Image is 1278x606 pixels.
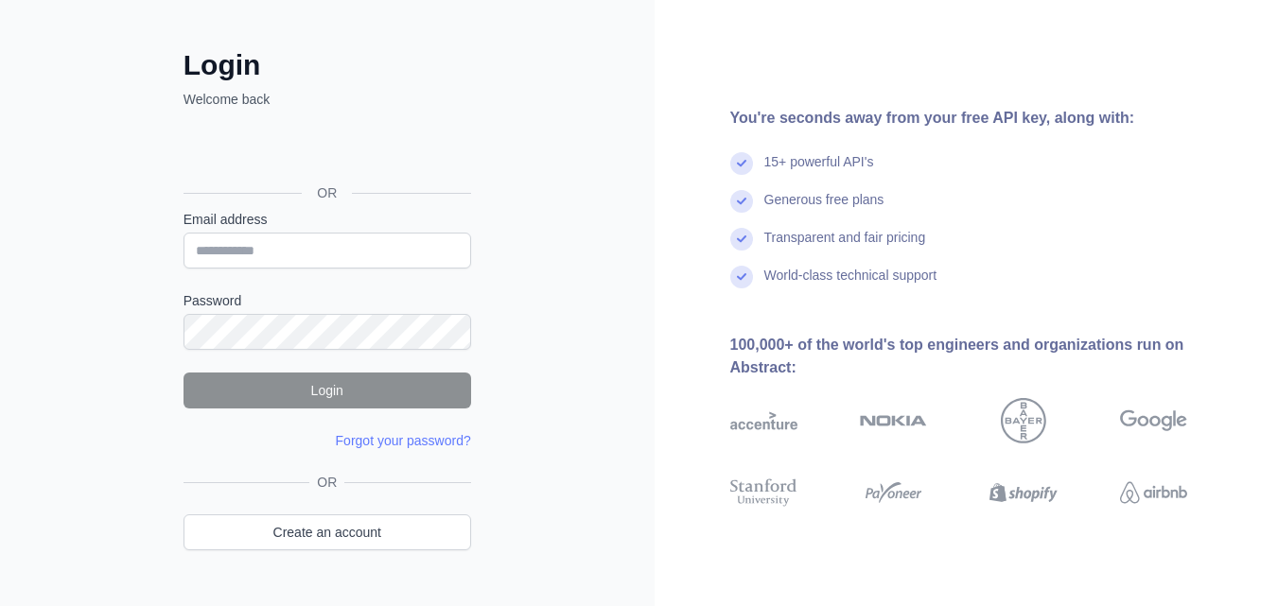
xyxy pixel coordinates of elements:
label: Password [184,291,471,310]
p: Welcome back [184,90,471,109]
span: OR [309,473,344,492]
div: 15+ powerful API's [764,152,874,190]
img: nokia [860,398,927,443]
img: shopify [989,476,1057,510]
img: check mark [730,266,753,288]
img: bayer [1001,398,1046,443]
a: Create an account [184,514,471,550]
button: Login [184,372,471,408]
img: check mark [730,190,753,213]
div: Transparent and fair pricing [764,228,926,266]
img: payoneer [860,476,927,510]
img: check mark [730,152,753,175]
div: World-class technical support [764,266,937,303]
img: accenture [730,398,797,443]
span: OR [302,183,352,202]
img: stanford university [730,476,797,510]
img: airbnb [1120,476,1187,510]
div: 100,000+ of the world's top engineers and organizations run on Abstract: [730,334,1249,379]
div: Generous free plans [764,190,884,228]
img: check mark [730,228,753,251]
div: You're seconds away from your free API key, along with: [730,107,1249,130]
iframe: Sign in with Google Button [174,130,477,171]
label: Email address [184,210,471,229]
a: Forgot your password? [336,433,471,448]
img: google [1120,398,1187,443]
h2: Login [184,48,471,82]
